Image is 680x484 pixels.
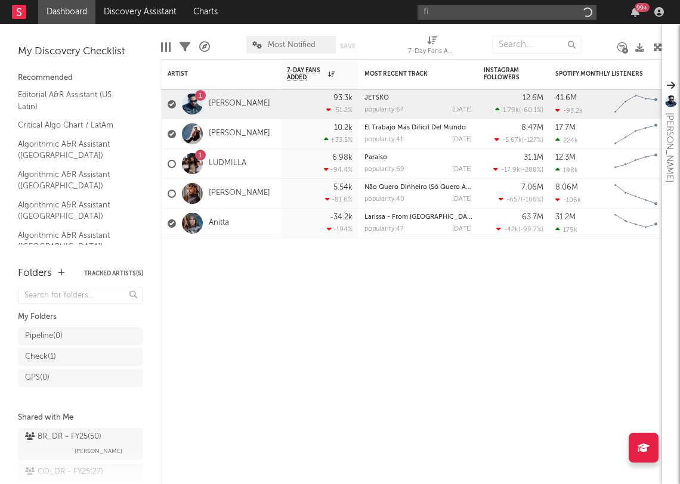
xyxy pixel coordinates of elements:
[364,154,472,161] div: Paraíso
[18,71,143,85] div: Recommended
[524,137,542,144] span: -127 %
[555,213,576,221] div: 31.2M
[609,149,663,179] svg: Chart title
[18,138,131,162] a: Algorithmic A&R Assistant ([GEOGRAPHIC_DATA])
[18,229,131,253] a: Algorithmic A&R Assistant ([GEOGRAPHIC_DATA])
[18,310,143,324] div: My Folders
[484,67,526,81] div: Instagram Followers
[609,209,663,238] svg: Chart title
[502,137,522,144] span: -5.67k
[18,119,131,132] a: Critical Algo Chart / LatAm
[168,70,257,77] div: Artist
[209,99,270,109] a: [PERSON_NAME]
[209,129,270,139] a: [PERSON_NAME]
[18,428,143,460] a: BR_DR - FY25(50)[PERSON_NAME]
[324,136,353,144] div: +33.5 %
[161,30,171,64] div: Edit Columns
[18,88,131,113] a: Editorial A&R Assistant (US Latin)
[452,166,472,173] div: [DATE]
[25,371,50,385] div: GPS ( 0 )
[84,271,143,277] button: Tracked Artists(5)
[523,197,542,203] span: -106 %
[330,213,353,221] div: -34.2k
[18,168,131,193] a: Algorithmic A&R Assistant ([GEOGRAPHIC_DATA])
[364,95,389,101] a: JETSKO
[364,196,404,203] div: popularity: 40
[609,89,663,119] svg: Chart title
[452,196,472,203] div: [DATE]
[452,107,472,113] div: [DATE]
[609,119,663,149] svg: Chart title
[555,124,576,132] div: 17.7M
[499,196,543,203] div: ( )
[501,167,520,173] span: -17.9k
[555,226,577,234] div: 179k
[364,95,472,101] div: JETSKO
[180,30,190,64] div: Filters
[523,94,543,102] div: 12.6M
[364,107,404,113] div: popularity: 64
[521,124,543,132] div: 8.47M
[25,329,63,343] div: Pipeline ( 0 )
[287,67,325,81] span: 7-Day Fans Added
[555,94,577,102] div: 41.6M
[18,369,143,387] a: GPS(0)
[555,154,576,162] div: 12.3M
[263,68,275,80] button: Filter by Artist
[268,41,316,49] span: Most Notified
[25,350,56,364] div: Check ( 1 )
[524,154,543,162] div: 31.1M
[334,124,353,132] div: 10.2k
[18,266,52,281] div: Folders
[520,227,542,233] span: -99.7 %
[325,196,353,203] div: -81.6 %
[364,214,472,221] div: Larissa - From Larissa: The Other Side Of Anitta
[408,30,456,64] div: 7-Day Fans Added (7-Day Fans Added)
[555,184,578,191] div: 8.06M
[364,70,454,77] div: Most Recent Track
[327,225,353,233] div: -194 %
[333,184,353,191] div: 5.54k
[364,184,480,191] a: Não Quero Dinheiro (Só Quero Amar)
[651,68,663,80] button: Filter by Spotify Monthly Listeners
[555,107,583,114] div: -93.2k
[341,68,353,80] button: Filter by 7-Day Fans Added
[209,188,270,198] a: [PERSON_NAME]
[364,184,472,191] div: Não Quero Dinheiro (Só Quero Amar)
[631,7,639,17] button: 99+
[496,225,543,233] div: ( )
[555,136,578,144] div: 224k
[495,106,543,114] div: ( )
[199,30,210,64] div: A&R Pipeline
[332,154,353,162] div: 6.98k
[492,36,582,54] input: Search...
[25,430,101,444] div: BR_DR - FY25 ( 50 )
[324,166,353,173] div: -94.4 %
[522,167,542,173] span: -208 %
[364,136,403,143] div: popularity: 41
[18,411,143,425] div: Shared with Me
[364,214,591,221] a: Larissa - From [GEOGRAPHIC_DATA]: The Other Side Of [PERSON_NAME]
[18,327,143,345] a: Pipeline(0)
[18,45,143,59] div: My Discovery Checklist
[418,5,596,20] input: Search for artists
[555,196,581,204] div: -106k
[521,107,542,114] span: -60.1 %
[25,465,103,479] div: CO_DR - FY25 ( 27 )
[364,226,404,232] div: popularity: 47
[493,166,543,173] div: ( )
[18,287,143,304] input: Search for folders...
[522,213,543,221] div: 63.7M
[504,227,518,233] span: -42k
[531,68,543,80] button: Filter by Instagram Followers
[209,218,229,228] a: Anitta
[635,3,650,12] div: 99 +
[662,113,676,182] div: [PERSON_NAME]
[506,197,521,203] span: -657
[555,70,645,77] div: Spotify Monthly Listeners
[18,348,143,366] a: Check(1)
[521,184,543,191] div: 7.06M
[452,226,472,232] div: [DATE]
[364,166,404,173] div: popularity: 69
[75,444,122,458] span: [PERSON_NAME]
